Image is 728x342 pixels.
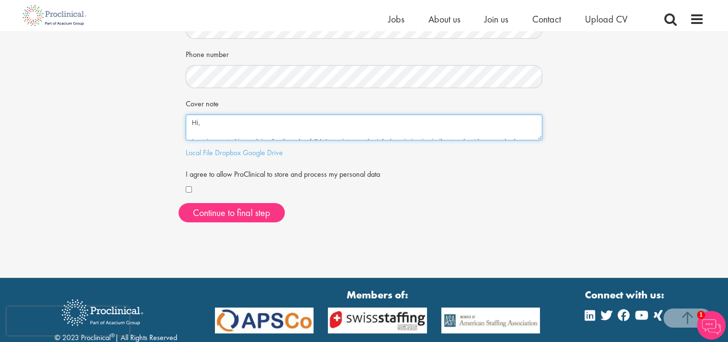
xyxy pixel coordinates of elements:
a: Join us [484,13,508,25]
textarea: Hi, I am interested in applying for the role of QA Associate, as the job description is similar t... [186,114,543,140]
img: APSCo [208,308,321,334]
a: Dropbox [215,148,241,158]
label: Phone number [186,46,229,60]
a: Local File [186,148,213,158]
a: Jobs [388,13,404,25]
button: Continue to final step [179,203,285,222]
strong: Members of: [215,287,540,302]
strong: Connect with us: [585,287,666,302]
img: APSCo [321,308,434,334]
label: Cover note [186,95,219,110]
img: Chatbot [697,311,726,340]
sup: ® [111,331,115,339]
iframe: reCAPTCHA [7,307,129,335]
img: Proclinical Recruitment [55,293,150,332]
label: I agree to allow ProClinical to store and process my personal data [186,166,380,180]
a: Contact [532,13,561,25]
a: About us [428,13,460,25]
a: Google Drive [243,148,283,158]
img: APSCo [434,308,548,334]
span: 1 [697,311,705,319]
a: Upload CV [585,13,627,25]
